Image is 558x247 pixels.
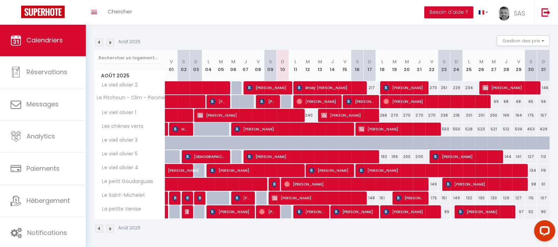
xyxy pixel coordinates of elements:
span: [PERSON_NAME] [247,150,374,163]
div: 127 [525,150,537,163]
span: [PERSON_NAME] [247,81,288,94]
span: [PERSON_NAME] [210,164,300,177]
p: Août 2025 [118,39,140,45]
abbr: S [182,58,185,65]
th: 03 [190,50,202,81]
abbr: J [244,58,247,65]
div: 80 [537,205,550,218]
abbr: D [281,58,284,65]
div: 129 [500,192,512,205]
abbr: V [170,58,173,65]
div: 528 [463,123,475,136]
div: 141 [512,150,524,163]
div: 115 [525,192,537,205]
div: 68 [500,95,512,108]
span: [PERSON_NAME] [173,191,177,205]
span: Brissy [PERSON_NAME] [296,81,362,94]
div: 429 [537,123,550,136]
div: 65 [525,95,537,108]
span: [PERSON_NAME] [259,95,276,108]
div: 132 [463,192,475,205]
abbr: V [517,58,520,65]
abbr: M [392,58,397,65]
abbr: J [418,58,421,65]
span: [PERSON_NAME] [197,191,202,205]
span: Le Saint-Michelet [96,192,147,199]
span: Paiements [26,164,60,173]
div: 200 [401,150,413,163]
th: 16 [351,50,364,81]
span: Analytics [26,132,55,141]
span: [PERSON_NAME] [383,81,425,94]
img: Super Booking [21,6,65,18]
div: 151 [376,192,388,205]
span: La petite Venise [96,205,143,213]
th: 29 [512,50,524,81]
div: 130 [487,192,500,205]
div: 523 [475,123,487,136]
div: 199 [388,150,401,163]
div: 98 [525,178,537,191]
abbr: M [306,58,310,65]
span: [PERSON_NAME] [185,205,189,218]
th: 09 [264,50,277,81]
span: [PERSON_NAME] [383,95,486,108]
th: 02 [178,50,190,81]
span: [PERSON_NAME] [210,95,226,108]
p: Août 2025 [118,225,140,231]
span: [PERSON_NAME] [396,191,425,205]
span: [PERSON_NAME] [334,205,375,218]
abbr: V [430,58,433,65]
img: logout [541,8,550,17]
abbr: D [368,58,371,65]
div: 144 [500,150,512,163]
button: Besoin d'aide ? [424,6,473,18]
span: [DEMOGRAPHIC_DATA][PERSON_NAME] [185,150,226,163]
span: Le vieil olivier 2 [96,81,139,89]
span: [PERSON_NAME] [284,177,424,191]
div: 69 [487,95,500,108]
th: 18 [376,50,388,81]
div: 119 [537,164,550,177]
span: Réservations [26,67,67,76]
div: 192 [376,150,388,163]
th: 06 [227,50,239,81]
span: Marine Palpacuer [173,122,189,136]
div: 148 [364,192,376,205]
span: Le vieil olivier 5 [96,150,139,158]
span: [PERSON_NAME] [185,191,189,205]
iframe: LiveChat chat widget [528,217,558,247]
input: Rechercher un logement... [98,52,161,64]
span: Le vieil olivier 1 [96,109,138,117]
th: 07 [239,50,252,81]
span: Chercher [108,8,132,15]
span: Le petit Goudarguais [96,178,155,186]
div: 251 [438,81,450,94]
span: [PERSON_NAME] [210,205,251,218]
a: [PERSON_NAME] [165,164,178,177]
div: 218 [450,109,463,122]
th: 24 [450,50,463,81]
span: Le Pitchoun - Clim - Piscine [96,95,165,100]
div: 107 [537,192,550,205]
th: 10 [277,50,289,81]
span: Calendriers [26,36,63,45]
span: [PERSON_NAME] [359,164,523,177]
th: 21 [413,50,425,81]
button: Gestion des prix [497,35,550,46]
div: 270 [425,109,438,122]
span: [PERSON_NAME] [309,164,350,177]
abbr: S [356,58,359,65]
span: [PERSON_NAME] [234,122,350,136]
th: 11 [289,50,301,81]
abbr: D [455,58,458,65]
div: 270 [425,81,438,94]
th: 05 [215,50,227,81]
abbr: L [468,58,470,65]
abbr: J [331,58,334,65]
abbr: S [269,58,272,65]
span: [PERSON_NAME] [383,205,437,218]
span: [PERSON_NAME] [197,108,300,122]
th: 17 [364,50,376,81]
